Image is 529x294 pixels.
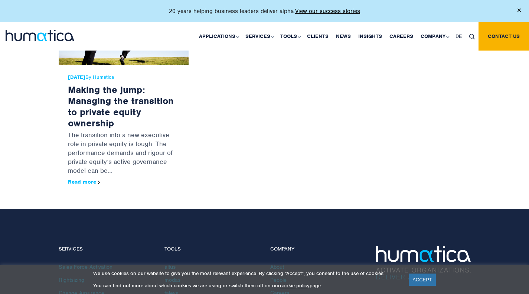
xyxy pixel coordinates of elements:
p: The transition into a new executive role in private equity is tough. The performance demands and ... [68,129,179,179]
span: By Humatica [68,74,179,80]
a: DE [452,22,466,51]
img: arrowicon [98,181,100,184]
a: Read more [68,178,100,185]
a: altus [164,264,176,270]
a: Company [417,22,452,51]
a: News [332,22,355,51]
a: Careers [386,22,417,51]
a: Clients [303,22,332,51]
img: logo [6,30,74,41]
h4: Services [59,246,153,252]
p: You can find out more about which cookies we are using or switch them off on our page. [93,282,399,289]
a: Sales Force Activation [59,264,112,270]
a: Making the jump: Managing the transition to private equity ownership [68,84,174,129]
a: ACCEPT [409,274,436,286]
h4: Company [270,246,365,252]
a: View our success stories [295,7,360,15]
strong: [DATE] [68,74,85,80]
img: search_icon [469,34,475,39]
p: We use cookies on our website to give you the most relevant experience. By clicking “Accept”, you... [93,270,399,277]
img: Humatica [376,246,471,280]
a: cookie policy [280,282,310,289]
a: Tools [277,22,303,51]
a: Insights [355,22,386,51]
a: Contact us [479,22,529,51]
a: About [270,264,284,270]
h4: Tools [164,246,259,252]
p: 20 years helping business leaders deliver alpha. [169,7,360,15]
a: Applications [195,22,242,51]
a: Services [242,22,277,51]
span: DE [455,33,462,39]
